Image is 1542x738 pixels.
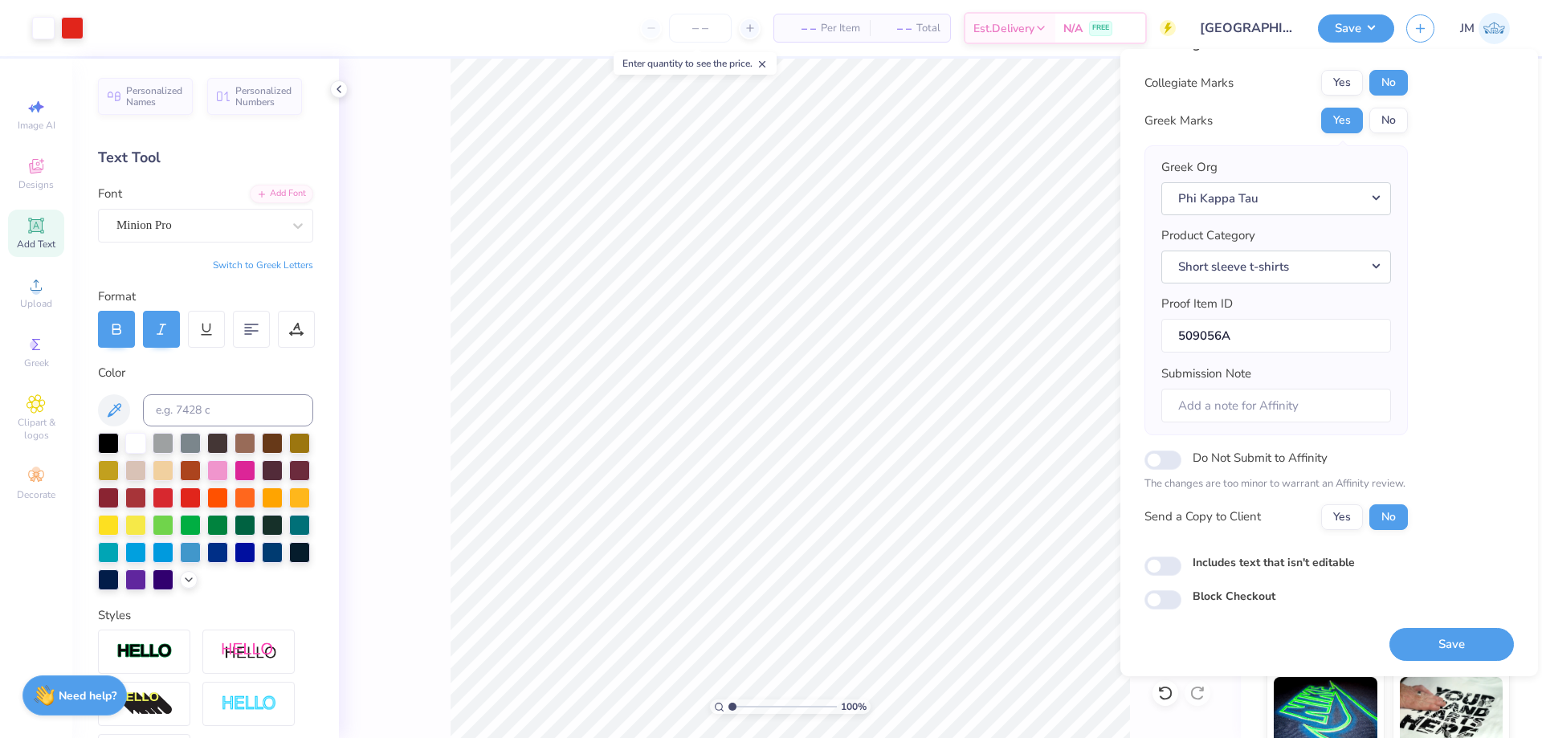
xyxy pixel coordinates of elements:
img: Shadow [221,642,277,662]
label: Block Checkout [1193,588,1275,605]
input: Untitled Design [1188,12,1306,44]
strong: Need help? [59,688,116,703]
label: Font [98,185,122,203]
span: – – [784,20,816,37]
input: – – [669,14,732,43]
button: Save [1389,628,1514,661]
button: Yes [1321,108,1363,133]
button: No [1369,70,1408,96]
p: The changes are too minor to warrant an Affinity review. [1144,476,1408,492]
img: Stroke [116,642,173,661]
span: N/A [1063,20,1083,37]
button: Switch to Greek Letters [213,259,313,271]
span: Total [916,20,940,37]
div: Send a Copy to Client [1144,508,1261,526]
div: Enter quantity to see the price. [614,52,777,75]
span: Per Item [821,20,860,37]
div: Text Tool [98,147,313,169]
span: Personalized Numbers [235,85,292,108]
span: Add Text [17,238,55,251]
img: 3d Illusion [116,691,173,717]
label: Do Not Submit to Affinity [1193,447,1328,468]
a: JM [1460,13,1510,44]
img: Negative Space [221,695,277,713]
label: Product Category [1161,226,1255,245]
span: JM [1460,19,1475,38]
span: Decorate [17,488,55,501]
div: Styles [98,606,313,625]
label: Includes text that isn't editable [1193,554,1355,571]
button: No [1369,108,1408,133]
span: 100 % [841,699,867,714]
div: Greek Marks [1144,112,1213,130]
button: Phi Kappa Tau [1161,182,1391,215]
span: – – [879,20,912,37]
span: FREE [1092,22,1109,34]
div: Add Font [250,185,313,203]
input: Add a note for Affinity [1161,389,1391,423]
span: Upload [20,297,52,310]
input: e.g. 7428 c [143,394,313,426]
div: Format [98,287,315,306]
button: Short sleeve t-shirts [1161,251,1391,283]
div: Color [98,364,313,382]
button: No [1369,504,1408,530]
span: Clipart & logos [8,416,64,442]
label: Proof Item ID [1161,295,1233,313]
button: Save [1318,14,1394,43]
span: Image AI [18,119,55,132]
span: Est. Delivery [973,20,1034,37]
span: Personalized Names [126,85,183,108]
span: Designs [18,178,54,191]
label: Greek Org [1161,158,1218,177]
div: Collegiate Marks [1144,74,1234,92]
label: Submission Note [1161,365,1251,383]
span: Greek [24,357,49,369]
button: Yes [1321,70,1363,96]
button: Yes [1321,504,1363,530]
img: Joshua Macky Gaerlan [1479,13,1510,44]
